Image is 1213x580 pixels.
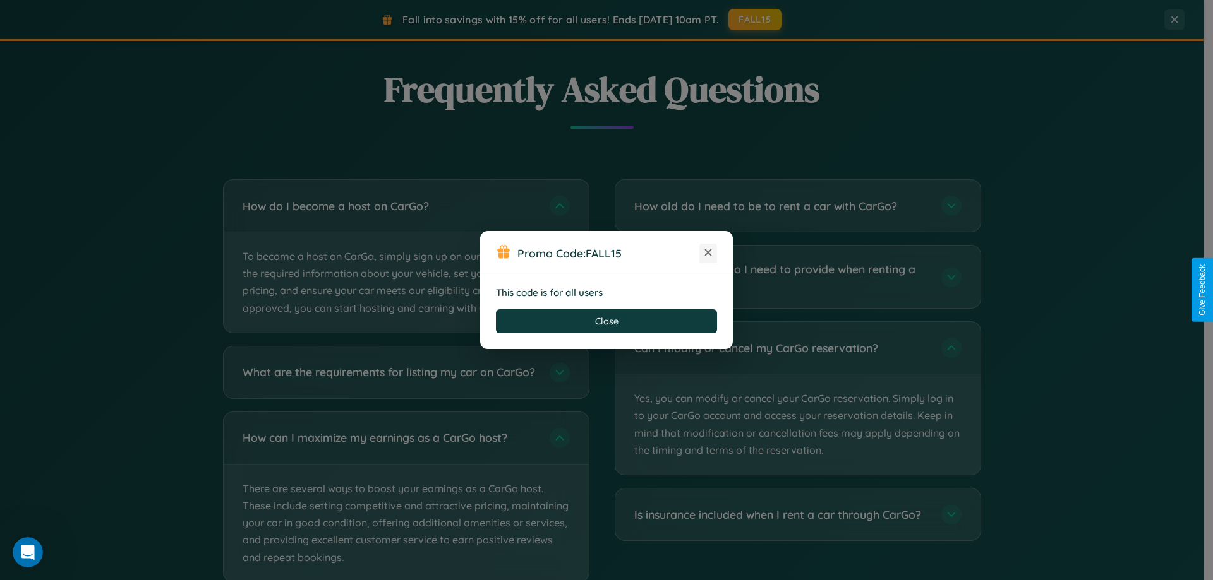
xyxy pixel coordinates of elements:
[586,246,622,260] b: FALL15
[517,246,699,260] h3: Promo Code:
[496,309,717,333] button: Close
[1198,264,1207,316] div: Give Feedback
[13,537,43,567] iframe: Intercom live chat
[496,287,603,299] strong: This code is for all users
